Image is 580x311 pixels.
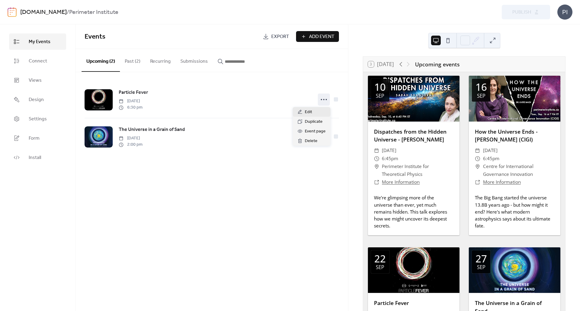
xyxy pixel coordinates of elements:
[483,147,498,154] span: [DATE]
[29,154,41,161] span: Install
[119,141,143,148] span: 2:00 pm
[9,111,66,127] a: Settings
[119,89,148,97] a: Particle Fever
[69,7,118,18] b: Perimeter Institute
[119,98,143,104] span: [DATE]
[382,155,398,163] span: 6:45pm
[374,82,386,92] div: 10
[376,94,384,99] div: Sep
[483,179,521,185] a: More Information
[374,254,386,264] div: 22
[475,147,480,154] div: ​
[9,149,66,166] a: Install
[9,91,66,108] a: Design
[305,118,323,125] span: Duplicate
[374,299,409,306] a: Particle Fever
[483,155,499,163] span: 6:45pm
[557,5,572,20] div: PI
[475,155,480,163] div: ​
[382,163,453,178] span: Perimeter Institute for Theoretical Physics
[305,128,326,135] span: Event page
[305,138,317,145] span: Delete
[374,178,379,186] div: ​
[374,163,379,170] div: ​
[374,155,379,163] div: ​
[9,130,66,146] a: Form
[8,7,17,17] img: logo
[483,163,554,178] span: Centre for International Governance Innovation
[29,96,44,103] span: Design
[9,33,66,50] a: My Events
[176,49,213,71] button: Submissions
[477,265,485,270] div: Sep
[119,126,185,134] a: The Universe in a Grain of Sand
[20,7,67,18] a: [DOMAIN_NAME]
[29,135,40,142] span: Form
[374,128,446,143] a: Dispatches from the Hidden Universe - [PERSON_NAME]
[258,31,294,42] a: Export
[271,33,289,40] span: Export
[475,82,487,92] div: 16
[29,116,47,123] span: Settings
[382,179,420,185] a: More Information
[477,94,485,99] div: Sep
[9,53,66,69] a: Connect
[368,194,459,229] div: We’re glimpsing more of the universe than ever, yet much remains hidden. This talk explores how w...
[376,265,384,270] div: Sep
[119,104,143,111] span: 6:30 pm
[309,33,334,40] span: Add Event
[29,58,47,65] span: Connect
[469,194,560,229] div: The Big Bang started the universe 13.8B years ago - but how might it end? Here's what modern astr...
[119,135,143,141] span: [DATE]
[382,147,396,154] span: [DATE]
[29,38,50,46] span: My Events
[296,31,339,42] button: Add Event
[67,7,69,18] b: /
[305,109,312,116] span: Edit
[415,60,459,68] div: Upcoming events
[120,49,145,71] button: Past (2)
[29,77,42,84] span: Views
[374,147,379,154] div: ​
[475,178,480,186] div: ​
[119,89,148,96] span: Particle Fever
[475,254,487,264] div: 27
[85,30,105,43] span: Events
[475,128,538,143] a: How the Universe Ends - [PERSON_NAME] (CIGI)
[145,49,176,71] button: Recurring
[475,163,480,170] div: ​
[9,72,66,88] a: Views
[82,49,120,72] button: Upcoming (2)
